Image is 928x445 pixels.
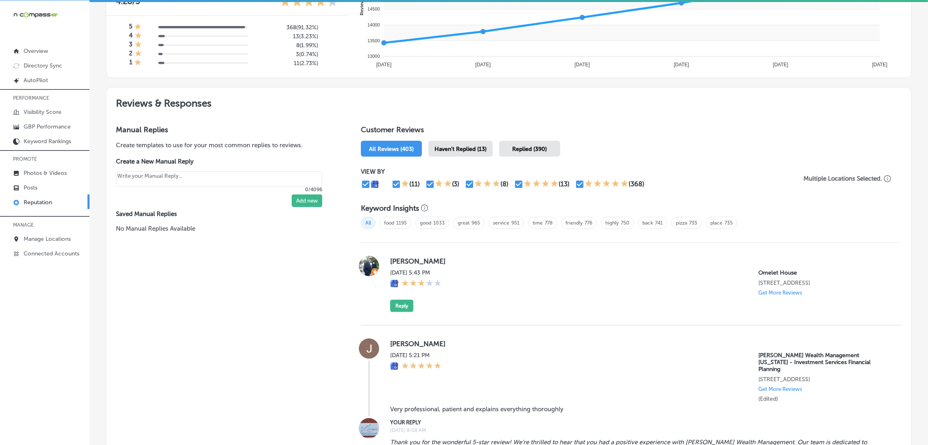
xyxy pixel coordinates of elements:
div: 1 Star [134,59,142,68]
div: (8) [500,180,509,188]
p: AutoPilot [24,77,48,84]
label: (Edited) [758,395,778,402]
p: Photos & Videos [24,170,67,177]
label: [PERSON_NAME] [390,257,889,265]
tspan: [DATE] [475,62,491,68]
p: Get More Reviews [758,386,802,392]
p: Multiple Locations Selected. [804,175,882,182]
div: 1 Star [135,50,142,59]
h4: 5 [129,23,132,32]
div: 2 Stars [435,179,452,189]
h4: 2 [129,50,133,59]
tspan: [DATE] [674,62,689,68]
p: Keyword Rankings [24,138,71,145]
p: 4500 S. Lakeshore Dr. Suite 342 [758,376,889,383]
p: Connected Accounts [24,250,79,257]
h1: Customer Reviews [361,125,902,137]
div: (3) [452,180,460,188]
p: Manage Locations [24,236,71,242]
a: time [533,220,543,226]
tspan: [DATE] [773,62,788,68]
a: place [710,220,723,226]
div: (11) [409,180,420,188]
div: 3 Stars [402,279,441,288]
tspan: [DATE] [376,62,391,68]
div: (13) [559,180,570,188]
a: 951 [511,220,520,226]
span: Haven't Replied (13) [435,146,487,153]
tspan: [DATE] [872,62,887,68]
label: YOUR REPLY [390,419,889,425]
tspan: 13000 [367,54,380,59]
h5: 368 ( 91.32% ) [255,24,319,31]
tspan: 14500 [367,7,380,11]
p: Visibility Score [24,109,61,116]
div: 5 Stars [585,179,629,189]
h5: 8 ( 1.99% ) [255,42,319,49]
label: [DATE] 5:43 PM [390,269,441,276]
h2: Reviews & Responses [106,87,911,116]
p: Reputation [24,199,52,206]
h4: 3 [129,41,133,50]
label: [DATE] 8:08 AM [390,428,889,433]
a: 750 [621,220,629,226]
h4: 1 [129,59,132,68]
tspan: [DATE] [574,62,590,68]
h5: 11 ( 2.73% ) [255,60,319,67]
h3: Keyword Insights [361,204,419,213]
img: Image [359,418,379,438]
a: highly [605,220,619,226]
img: 660ab0bf-5cc7-4cb8-ba1c-48b5ae0f18e60NCTV_CLogo_TV_Black_-500x88.png [13,11,58,19]
a: 778 [545,220,552,226]
h5: 13 ( 3.23% ) [255,33,319,40]
p: Create templates to use for your most common replies to reviews. [116,141,335,150]
textarea: Create your Quick Reply [116,171,322,187]
div: 1 Star [134,23,142,32]
a: food [384,220,394,226]
a: service [493,220,509,226]
button: Reply [390,300,413,312]
div: 1 Star [135,32,142,41]
p: Posts [24,184,37,191]
p: VIEW BY [361,168,793,175]
p: No Manual Replies Available [116,224,335,233]
a: 776 [585,220,592,226]
a: 1195 [396,220,407,226]
label: Create a New Manual Reply [116,158,322,165]
a: 1033 [433,220,445,226]
a: good [420,220,431,226]
tspan: 13500 [367,38,380,43]
a: great [458,220,469,226]
p: Get More Reviews [758,290,802,296]
label: [PERSON_NAME] [390,340,889,348]
a: 965 [472,220,480,226]
a: pizza [676,220,687,226]
tspan: 14000 [367,22,380,27]
div: 1 Star [401,179,409,189]
a: friendly [566,220,583,226]
a: 735 [725,220,733,226]
h3: Manual Replies [116,125,335,134]
h4: 4 [129,32,133,41]
a: back [642,220,653,226]
p: Omelet House [758,269,889,276]
div: (368) [629,180,644,188]
div: 4 Stars [524,179,559,189]
div: 5 Stars [402,362,441,371]
a: 741 [655,220,663,226]
p: Overview [24,48,48,55]
p: GBP Performance [24,123,71,130]
blockquote: Very professional, patient and explains everything thoroughly [390,406,889,413]
span: All Reviews (403) [369,146,414,153]
p: Larson Wealth Management Arizona - Investment Services Financial Planning [758,352,889,373]
label: [DATE] 5:21 PM [390,352,441,359]
span: All [361,217,376,229]
div: 3 Stars [474,179,500,189]
p: 0/4096 [116,187,322,192]
div: 1 Star [135,41,142,50]
span: Replied (390) [512,146,547,153]
p: 2227 North Rampart Boulevard [758,279,889,286]
button: Add new [292,194,322,207]
label: Saved Manual Replies [116,210,335,218]
a: 735 [689,220,697,226]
